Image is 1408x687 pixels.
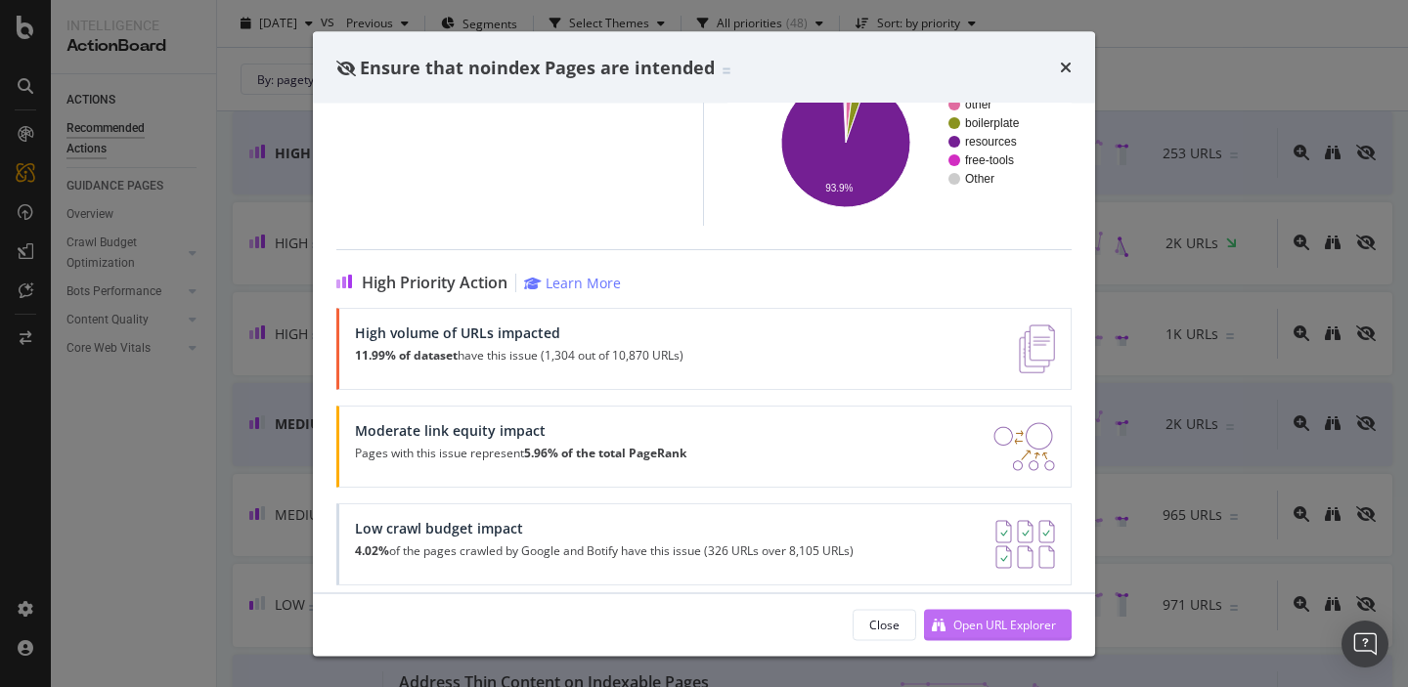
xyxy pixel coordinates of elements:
[355,325,683,342] div: High volume of URLs impacted
[360,55,715,78] span: Ensure that noindex Pages are intended
[965,173,994,187] text: Other
[355,545,854,559] p: of the pages crawled by Google and Botify have this issue (326 URLs over 8,105 URLs)
[336,60,356,75] div: eye-slash
[993,423,1055,472] img: DDxVyA23.png
[965,117,1020,131] text: boilerplate
[743,74,1056,211] svg: A chart.
[524,275,621,293] a: Learn More
[355,543,389,560] strong: 4.02%
[853,609,916,640] button: Close
[965,154,1014,168] text: free-tools
[965,136,1017,150] text: resources
[723,67,730,73] img: Equal
[1342,621,1388,667] div: Open Intercom Messenger
[355,448,686,461] p: Pages with this issue represent
[995,521,1055,570] img: AY0oso9MOvYAAAAASUVORK5CYII=
[355,350,683,364] p: have this issue (1,304 out of 10,870 URLs)
[355,348,458,365] strong: 11.99% of dataset
[355,423,686,440] div: Moderate link equity impact
[965,99,991,112] text: other
[362,275,507,293] span: High Priority Action
[1019,325,1055,374] img: e5DMFwAAAABJRU5ErkJggg==
[953,616,1056,632] div: Open URL Explorer
[924,609,1072,640] button: Open URL Explorer
[869,616,900,632] div: Close
[355,521,854,537] div: Low crawl budget impact
[524,446,686,462] strong: 5.96% of the total PageRank
[825,184,853,194] text: 93.9%
[1060,55,1072,80] div: times
[313,31,1095,656] div: modal
[546,275,621,293] div: Learn More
